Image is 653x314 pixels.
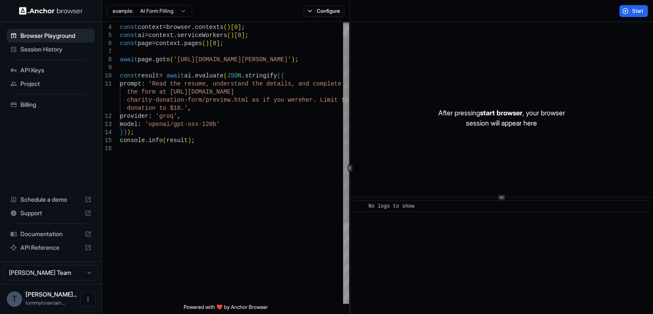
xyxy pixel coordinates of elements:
[120,129,123,136] span: }
[102,137,112,145] div: 15
[7,241,95,254] div: API Reference
[220,40,223,47] span: ;
[20,209,81,217] span: Support
[224,72,227,79] span: (
[20,66,91,74] span: API Keys
[20,230,81,238] span: Documentation
[188,105,191,111] span: ,
[102,31,112,40] div: 5
[195,72,223,79] span: evaluate
[152,56,156,63] span: .
[216,40,220,47] span: ]
[327,80,341,87] span: lete
[369,203,415,209] span: No logs to show
[7,29,95,43] div: Browser Playground
[295,56,298,63] span: ;
[80,291,96,307] button: Open menu
[127,97,302,103] span: charity-donation-form/preview.html as if you were
[145,137,148,144] span: .
[138,121,141,128] span: :
[191,24,195,31] span: .
[138,32,145,39] span: ai
[120,137,145,144] span: console
[302,97,352,103] span: her. Limit the
[619,5,648,17] button: Start
[241,24,245,31] span: ;
[7,227,95,241] div: Documentation
[127,105,188,111] span: donation to $10.'
[148,32,173,39] span: context
[166,72,184,79] span: await
[102,23,112,31] div: 4
[102,145,112,153] div: 16
[224,24,227,31] span: (
[102,48,112,56] div: 7
[438,108,565,128] p: After pressing , your browser session will appear here
[170,56,173,63] span: (
[358,202,362,211] span: ​
[152,40,156,47] span: =
[102,80,112,88] div: 11
[26,291,77,298] span: Tommy Ramarokoto
[238,24,241,31] span: ]
[177,113,180,120] span: ,
[20,243,81,252] span: API Reference
[120,24,138,31] span: const
[138,56,152,63] span: page
[138,24,163,31] span: context
[145,32,148,39] span: =
[148,80,327,87] span: 'Read the resume, understand the details, and comp
[127,88,234,95] span: the form at [URL][DOMAIN_NAME]
[291,56,295,63] span: )
[184,40,202,47] span: pages
[181,40,184,47] span: .
[156,40,181,47] span: context
[480,108,522,117] span: start browser
[177,32,227,39] span: serviceWorkers
[120,32,138,39] span: const
[166,137,187,144] span: result
[7,193,95,206] div: Schedule a demo
[184,72,191,79] span: ai
[7,291,22,307] div: T
[188,137,191,144] span: )
[120,40,138,47] span: const
[191,137,195,144] span: ;
[141,80,145,87] span: :
[173,32,177,39] span: .
[102,112,112,120] div: 12
[304,5,345,17] button: Configure
[230,24,234,31] span: [
[7,206,95,220] div: Support
[123,129,127,136] span: )
[102,40,112,48] div: 6
[281,72,284,79] span: {
[138,40,152,47] span: page
[7,98,95,111] div: Billing
[213,40,216,47] span: 0
[19,7,83,15] img: Anchor Logo
[234,32,238,39] span: [
[20,31,91,40] span: Browser Playground
[173,56,291,63] span: '[URL][DOMAIN_NAME][PERSON_NAME]'
[120,56,138,63] span: await
[166,24,191,31] span: browser
[7,43,95,56] div: Session History
[245,32,248,39] span: ;
[156,113,177,120] span: 'groq'
[245,72,277,79] span: stringify
[148,137,163,144] span: info
[234,24,238,31] span: 0
[120,72,138,79] span: const
[102,120,112,128] div: 13
[20,100,91,109] span: Billing
[206,40,209,47] span: )
[26,300,65,306] span: tommylovaniaina@gmail.com
[191,72,195,79] span: .
[7,77,95,91] div: Project
[227,24,230,31] span: )
[632,8,644,14] span: Start
[102,56,112,64] div: 8
[102,64,112,72] div: 9
[20,45,91,54] span: Session History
